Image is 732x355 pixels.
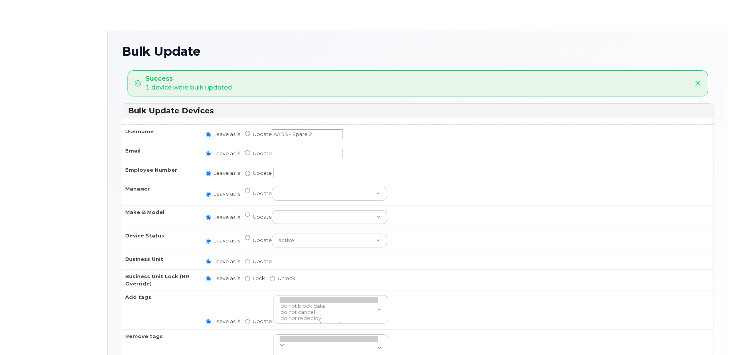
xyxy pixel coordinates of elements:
input: Update [245,235,250,240]
th: Business Unit [122,252,199,269]
option: do not remove forwarding [280,322,378,328]
input: Update [245,259,250,264]
th: Manager [122,182,199,205]
input: Leave as is [206,151,211,156]
label: Update [245,258,272,265]
label: Leave as is [206,190,240,197]
th: Username [122,124,199,144]
input: Leave as is [206,319,211,324]
div: 1 device were bulk updated [146,75,232,92]
select: Update [272,187,387,201]
option: do not cancel [280,309,378,315]
input: Leave as is [206,276,211,281]
th: Employee Number [122,163,199,182]
label: Unlock [270,275,295,282]
input: Unlock [270,276,275,281]
th: Add tags [122,290,199,329]
th: Email [122,144,199,163]
select: Update [272,210,387,224]
strong: Success [146,75,232,83]
input: Leave as is [206,239,211,244]
input: Update [245,212,250,217]
th: Make & Model [122,205,199,229]
label: Update [245,129,343,139]
h1: Bulk Update [122,45,714,58]
input: Leave as is [206,192,211,197]
label: Leave as is [206,275,240,282]
label: Update [245,149,343,158]
option: do not redeploy [280,315,378,322]
input: Update [245,319,250,324]
input: Leave as is [206,259,211,264]
input: Update [245,171,250,176]
label: Update [245,234,387,247]
input: Leave as is [206,171,211,176]
label: Leave as is [206,237,240,244]
input: Update [245,150,250,155]
label: Leave as is [206,214,240,221]
th: Device Status [122,229,199,252]
label: Leave as is [206,169,240,177]
label: Update [245,169,272,177]
input: Update [272,129,343,139]
input: Update [245,188,250,193]
option: do not block data [280,303,378,309]
label: Lock [245,275,265,282]
h3: Bulk Update Devices [128,106,708,116]
label: Update [245,210,387,224]
input: Update [245,131,250,136]
label: Update [245,318,272,325]
label: Leave as is [206,258,240,265]
th: Business Unit Lock (HR Override) [122,269,199,290]
label: Leave as is [206,131,240,138]
input: Lock [245,276,250,281]
label: Update [245,187,387,201]
input: Leave as is [206,215,211,220]
input: Update [272,149,343,158]
input: Leave as is [206,132,211,137]
select: Update [272,234,387,247]
label: Leave as is [206,318,240,325]
label: Leave as is [206,150,240,157]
